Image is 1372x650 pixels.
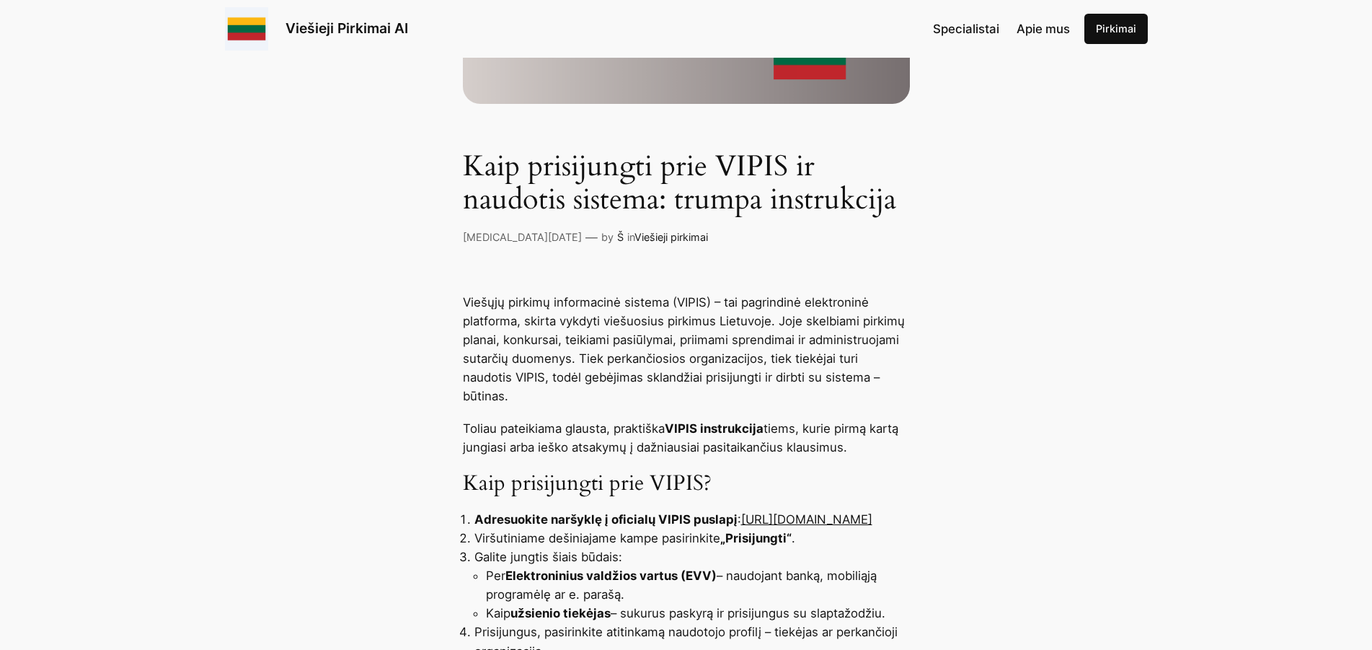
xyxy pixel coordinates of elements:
[585,228,598,247] p: —
[601,229,614,245] p: by
[665,421,764,436] strong: VIPIS instrukcija
[286,19,408,37] a: Viešieji Pirkimai AI
[933,22,999,36] span: Specialistai
[463,293,910,405] p: Viešųjų pirkimų informacinė sistema (VIPIS) – tai pagrindinė elektroninė platforma, skirta vykdyt...
[1084,14,1148,44] a: Pirkimai
[463,471,910,497] h3: Kaip prisijungti prie VIPIS?
[225,7,268,50] img: Viešieji pirkimai logo
[486,604,910,623] li: Kaip – sukurus paskyrą ir prisijungus su slaptažodžiu.
[463,231,582,243] a: [MEDICAL_DATA][DATE]
[720,531,792,545] strong: „Prisijungti“
[474,510,910,529] li: :
[933,19,1070,38] nav: Navigation
[741,512,872,527] a: [URL][DOMAIN_NAME]
[463,419,910,457] p: Toliau pateikiama glausta, praktiška tiems, kurie pirmą kartą jungiasi arba ieško atsakymų į dažn...
[474,512,738,527] strong: Adresuokite naršyklę į oficialų VIPIS puslapį
[933,19,999,38] a: Specialistai
[510,606,611,620] strong: užsienio tiekėjas
[463,150,910,216] h1: Kaip prisijungti prie VIPIS ir naudotis sistema: trumpa instrukcija
[486,566,910,604] li: Per – naudojant banką, mobiliąją programėlę ar e. parašą.
[1017,19,1070,38] a: Apie mus
[617,231,624,243] a: Š
[627,231,634,243] span: in
[505,568,717,583] strong: Elektroninius valdžios vartus (EVV)
[474,548,910,623] li: Galite jungtis šiais būdais:
[634,231,708,243] a: Viešieji pirkimai
[1017,22,1070,36] span: Apie mus
[474,529,910,548] li: Viršutiniame dešiniajame kampe pasirinkite .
